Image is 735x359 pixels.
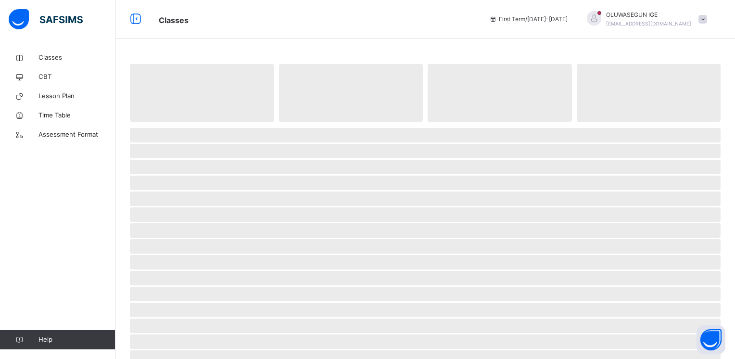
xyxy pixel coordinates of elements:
span: ‌ [130,239,721,254]
div: OLUWASEGUNIGE [577,11,712,28]
span: ‌ [130,334,721,349]
span: ‌ [130,160,721,174]
span: ‌ [130,303,721,317]
span: ‌ [130,64,274,122]
span: ‌ [130,223,721,238]
span: [EMAIL_ADDRESS][DOMAIN_NAME] [606,21,691,26]
span: ‌ [130,192,721,206]
span: ‌ [130,176,721,190]
button: Open asap [697,325,725,354]
span: ‌ [130,207,721,222]
span: ‌ [279,64,423,122]
span: ‌ [130,271,721,285]
span: Lesson Plan [38,91,115,101]
span: ‌ [130,319,721,333]
span: ‌ [577,64,721,122]
img: safsims [9,9,83,29]
span: ‌ [428,64,572,122]
span: ‌ [130,255,721,269]
span: Help [38,335,115,345]
span: OLUWASEGUN IGE [606,11,691,19]
span: Classes [38,53,115,63]
span: session/term information [489,15,568,24]
span: ‌ [130,128,721,142]
span: Classes [159,15,189,25]
span: Assessment Format [38,130,115,140]
span: Time Table [38,111,115,120]
span: ‌ [130,287,721,301]
span: ‌ [130,144,721,158]
span: CBT [38,72,115,82]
